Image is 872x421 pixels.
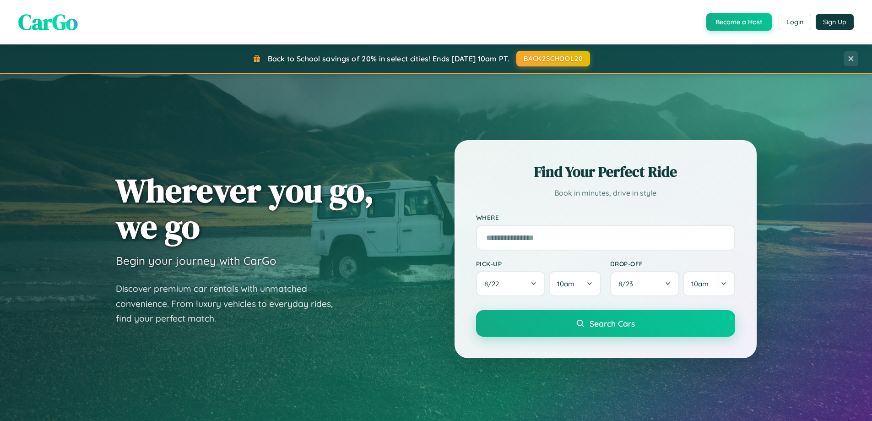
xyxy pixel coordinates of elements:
span: CarGo [18,7,78,37]
label: Where [476,213,735,221]
span: Search Cars [590,318,635,328]
button: BACK2SCHOOL20 [516,51,590,66]
h1: Wherever you go, we go [116,172,374,245]
span: 10am [557,279,574,288]
span: 8 / 23 [618,279,638,288]
button: 8/23 [610,271,680,296]
button: 10am [549,271,601,296]
button: Become a Host [706,13,772,31]
button: Sign Up [816,14,854,30]
p: Discover premium car rentals with unmatched convenience. From luxury vehicles to everyday rides, ... [116,281,345,326]
label: Pick-up [476,260,601,268]
h3: Begin your journey with CarGo [116,254,276,268]
button: 10am [683,271,735,296]
span: 8 / 22 [484,279,504,288]
button: Search Cars [476,310,735,337]
span: Back to School savings of 20% in select cities! Ends [DATE] 10am PT. [268,54,509,63]
button: 8/22 [476,271,546,296]
h2: Find Your Perfect Ride [476,162,735,182]
label: Drop-off [610,260,735,268]
button: Login [779,14,811,30]
p: Book in minutes, drive in style [476,186,735,200]
span: 10am [691,279,709,288]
